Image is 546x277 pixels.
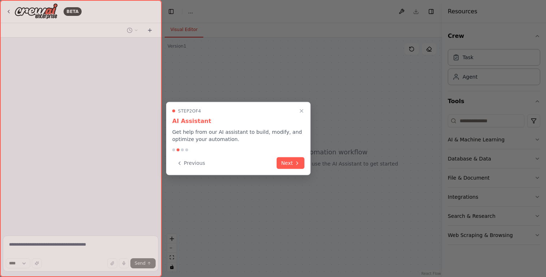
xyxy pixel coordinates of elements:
[172,157,209,169] button: Previous
[277,157,304,169] button: Next
[178,108,201,114] span: Step 2 of 4
[297,107,306,115] button: Close walkthrough
[172,117,304,126] h3: AI Assistant
[172,128,304,143] p: Get help from our AI assistant to build, modify, and optimize your automation.
[166,6,176,17] button: Hide left sidebar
